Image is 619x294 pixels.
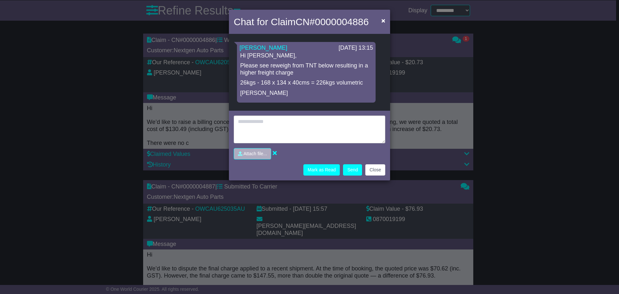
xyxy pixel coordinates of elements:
p: Please see reweigh from TNT below resulting in a higher freight charge [240,62,372,76]
button: Send [343,164,362,176]
p: [PERSON_NAME] [240,90,372,97]
span: CN# [296,16,369,27]
span: 0000004886 [315,16,369,27]
span: × [381,17,385,24]
p: Hi [PERSON_NAME], [240,52,372,59]
p: 26kgs - 168 x 134 x 40cms = 226kgs volumetric [240,79,372,86]
a: [PERSON_NAME] [240,45,287,51]
button: Close [378,14,388,27]
div: [DATE] 13:15 [339,45,373,52]
button: Close [365,164,385,176]
h4: Chat for Claim [234,15,369,29]
button: Mark as Read [303,164,340,176]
